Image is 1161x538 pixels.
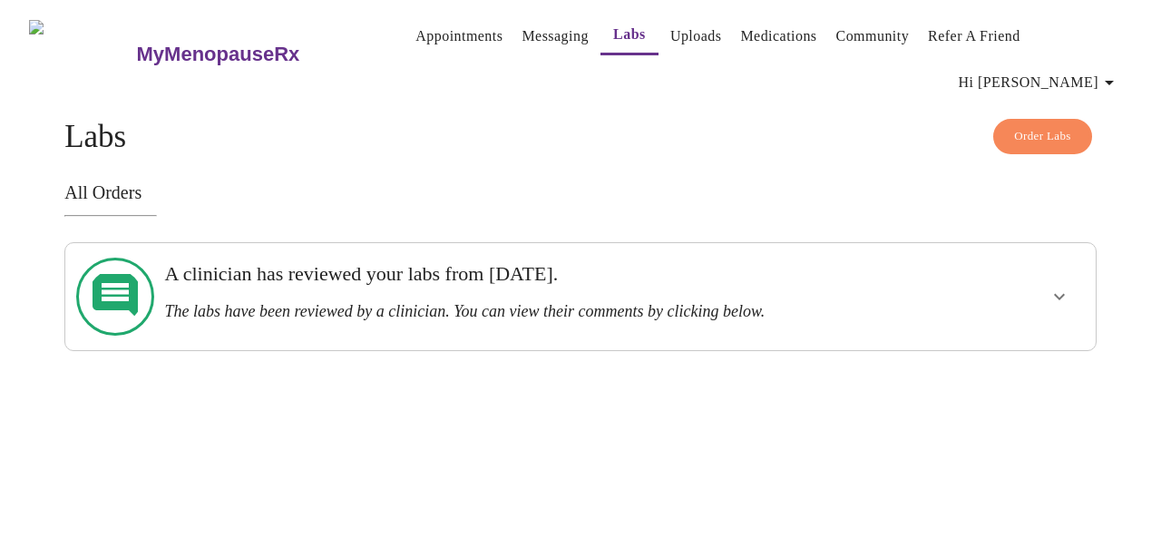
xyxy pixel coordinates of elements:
[522,24,588,49] a: Messaging
[29,20,134,88] img: MyMenopauseRx Logo
[600,16,659,55] button: Labs
[663,18,729,54] button: Uploads
[921,18,1028,54] button: Refer a Friend
[829,18,917,54] button: Community
[928,24,1020,49] a: Refer a Friend
[740,24,816,49] a: Medications
[733,18,824,54] button: Medications
[164,262,897,286] h3: A clinician has reviewed your labs from [DATE].
[836,24,910,49] a: Community
[64,119,1097,155] h4: Labs
[613,22,646,47] a: Labs
[408,18,510,54] button: Appointments
[1014,126,1071,147] span: Order Labs
[134,23,372,86] a: MyMenopauseRx
[993,119,1092,154] button: Order Labs
[959,70,1120,95] span: Hi [PERSON_NAME]
[137,43,300,66] h3: MyMenopauseRx
[164,302,897,321] h3: The labs have been reviewed by a clinician. You can view their comments by clicking below.
[1038,275,1081,318] button: show more
[64,182,1097,203] h3: All Orders
[514,18,595,54] button: Messaging
[415,24,502,49] a: Appointments
[670,24,722,49] a: Uploads
[951,64,1127,101] button: Hi [PERSON_NAME]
